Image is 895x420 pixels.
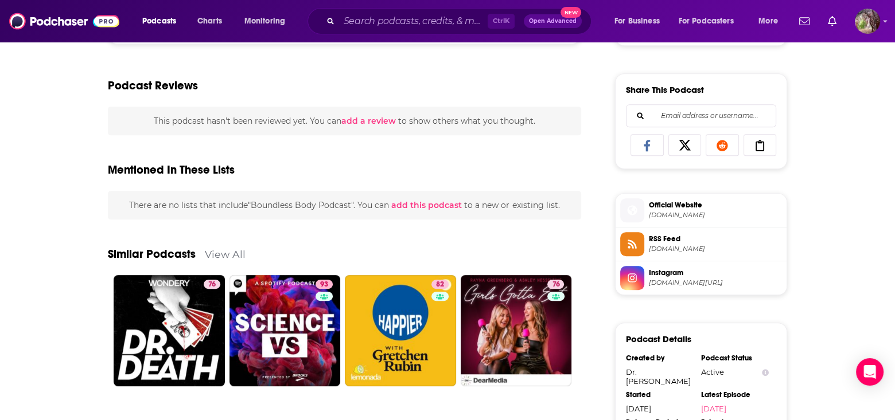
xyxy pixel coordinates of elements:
[649,245,782,253] span: anchor.fm
[649,268,782,278] span: Instagram
[626,104,776,127] div: Search followers
[236,12,300,30] button: open menu
[626,390,694,399] div: Started
[529,18,577,24] span: Open Advanced
[620,266,782,290] a: Instagram[DOMAIN_NAME][URL]
[855,9,880,34] img: User Profile
[316,280,333,289] a: 93
[561,7,581,18] span: New
[524,14,582,28] button: Open AdvancedNew
[461,275,572,386] a: 76
[9,10,119,32] img: Podchaser - Follow, Share and Rate Podcasts
[855,9,880,34] button: Show profile menu
[229,275,341,386] a: 93
[701,367,769,376] div: Active
[744,134,777,156] a: Copy Link
[701,390,769,399] div: Latest Episode
[626,84,704,95] h3: Share This Podcast
[431,280,449,289] a: 82
[345,275,456,386] a: 82
[108,247,196,261] a: Similar Podcasts
[856,358,884,386] div: Open Intercom Messenger
[320,279,328,291] span: 93
[762,368,769,376] button: Show Info
[205,248,246,260] a: View All
[606,12,674,30] button: open menu
[190,12,229,30] a: Charts
[318,8,602,34] div: Search podcasts, credits, & more...
[436,279,444,291] span: 82
[614,13,660,29] span: For Business
[129,200,559,210] span: There are no lists that include "Boundless Body Podcast" . You can to a new or existing list.
[649,234,782,244] span: RSS Feed
[391,200,462,210] span: add this podcast
[620,198,782,222] a: Official Website[DOMAIN_NAME]
[706,134,739,156] a: Share on Reddit
[671,12,750,30] button: open menu
[204,280,220,289] a: 76
[855,9,880,34] span: Logged in as MSanz
[108,163,235,177] h2: Mentioned In These Lists
[244,13,285,29] span: Monitoring
[626,404,694,413] div: [DATE]
[795,11,814,31] a: Show notifications dropdown
[114,275,225,386] a: 76
[649,278,782,287] span: instagram.com/boundlessbodypodcast
[823,11,841,31] a: Show notifications dropdown
[620,232,782,256] a: RSS Feed[DOMAIN_NAME]
[339,12,488,30] input: Search podcasts, credits, & more...
[108,78,198,93] h3: Podcast Reviews
[626,367,694,386] div: Dr. [PERSON_NAME]
[631,134,664,156] a: Share on Facebook
[649,200,782,210] span: Official Website
[142,13,176,29] span: Podcasts
[679,13,734,29] span: For Podcasters
[134,12,191,30] button: open menu
[547,280,564,289] a: 76
[626,333,691,344] h3: Podcast Details
[552,279,559,291] span: 76
[750,12,792,30] button: open menu
[154,116,535,126] span: This podcast hasn't been reviewed yet. You can to show others what you thought.
[701,404,769,413] a: [DATE]
[668,134,702,156] a: Share on X/Twitter
[636,105,766,127] input: Email address or username...
[488,14,515,29] span: Ctrl K
[649,211,782,219] span: somaticdoctor.com
[701,354,769,363] div: Podcast Status
[208,279,216,291] span: 76
[341,115,396,127] button: add a review
[197,13,222,29] span: Charts
[626,354,694,363] div: Created by
[758,13,778,29] span: More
